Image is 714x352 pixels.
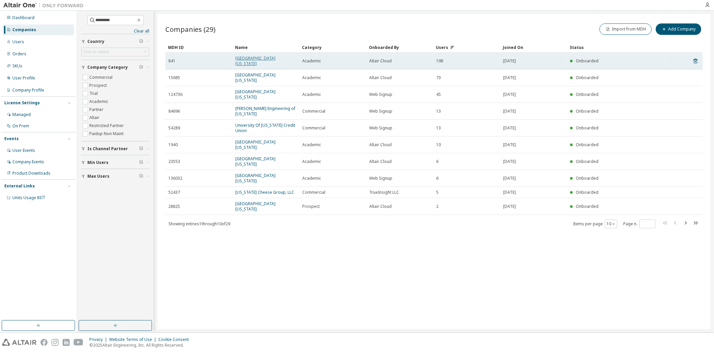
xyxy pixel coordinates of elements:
span: [DATE] [503,204,516,209]
span: [DATE] [503,190,516,195]
span: Academic [302,142,321,148]
div: Company Profile [12,87,44,93]
span: [DATE] [503,176,516,181]
a: Clear all [81,28,149,34]
span: Onboarded [576,75,599,80]
span: Altair Cloud [369,142,392,148]
span: Altair Cloud [369,58,392,64]
div: License Settings [4,100,40,106]
a: [GEOGRAPHIC_DATA][US_STATE] [235,89,275,100]
div: Privacy [89,337,109,342]
div: Users [12,39,24,45]
span: Showing entries 1 through 10 of 29 [168,221,230,227]
div: SKUs [12,63,22,69]
span: Onboarded [576,159,599,164]
span: 28825 [168,204,180,209]
span: [DATE] [503,92,516,97]
span: Onboarded [576,142,599,148]
span: Items per page [573,220,617,228]
span: Academic [302,176,321,181]
span: Clear filter [139,146,143,152]
span: Onboarded [576,175,599,181]
p: © 2025 Altair Engineering, Inc. All Rights Reserved. [89,342,193,348]
div: Name [235,42,297,53]
div: Category [302,42,364,53]
span: Onboarded [576,203,599,209]
span: 10 [436,142,441,148]
a: University Of [US_STATE] Credit Union [235,122,295,133]
div: Orders [12,51,26,57]
div: Cookie Consent [158,337,193,342]
div: Click to select [83,49,109,55]
label: Commercial [89,73,114,81]
span: 84696 [168,109,180,114]
label: Trial [89,90,99,98]
button: Min Users [81,155,149,170]
span: [DATE] [503,58,516,64]
span: Clear filter [139,160,143,165]
span: TrueInsight LLC [369,190,399,195]
a: [US_STATE] Cheese Group, LLC [235,189,294,195]
a: [GEOGRAPHIC_DATA][US_STATE] [235,156,275,167]
div: Product Downloads [12,171,51,176]
div: Onboarded By [369,42,430,53]
span: Academic [302,75,321,80]
span: Units Usage BI [12,195,45,200]
span: [DATE] [503,142,516,148]
button: Country [81,34,149,49]
span: [DATE] [503,125,516,131]
img: instagram.svg [52,339,59,346]
span: Onboarded [576,108,599,114]
span: 198 [436,58,443,64]
span: 124736 [168,92,182,97]
span: Companies (29) [165,24,216,34]
button: Max Users [81,169,149,184]
span: Onboarded [576,92,599,97]
span: Commercial [302,190,325,195]
label: Paidup Non Maint [89,130,125,138]
span: Prospect [302,204,320,209]
span: Web Signup [369,176,392,181]
span: 15685 [168,75,180,80]
span: 841 [168,58,175,64]
span: Clear filter [139,39,143,44]
a: [GEOGRAPHIC_DATA][US_STATE] [235,55,275,66]
div: Companies [12,27,36,33]
div: Status [570,42,662,53]
button: Is Channel Partner [81,141,149,156]
span: Web Signup [369,92,392,97]
a: [GEOGRAPHIC_DATA][US_STATE] [235,72,275,83]
label: Partner [89,106,105,114]
span: Is Channel Partner [87,146,128,152]
label: Academic [89,98,109,106]
span: Onboarded [576,189,599,195]
span: Max Users [87,174,109,179]
button: Add Company [656,23,701,35]
div: External Links [4,183,35,189]
span: Country [87,39,104,44]
span: Altair Cloud [369,159,392,164]
span: Commercial [302,125,325,131]
span: Onboarded [576,125,599,131]
span: 13 [436,125,441,131]
span: 13 [436,109,441,114]
div: User Profile [12,75,35,81]
span: Onboarded [576,58,599,64]
div: Users [436,42,497,53]
span: [DATE] [503,109,516,114]
span: 5 [436,190,439,195]
img: linkedin.svg [63,339,70,346]
a: [GEOGRAPHIC_DATA][US_STATE] [235,173,275,184]
button: Company Category [81,60,149,75]
span: Min Users [87,160,108,165]
span: Altair Cloud [369,75,392,80]
a: [PERSON_NAME] Engineering of [US_STATE] [235,106,295,117]
div: On Prem [12,123,29,129]
button: 10 [607,221,616,227]
div: Events [4,136,19,141]
span: 45 [436,92,441,97]
div: Click to select [82,48,149,56]
span: Academic [302,92,321,97]
label: Restricted Partner [89,122,125,130]
span: Clear filter [139,174,143,179]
